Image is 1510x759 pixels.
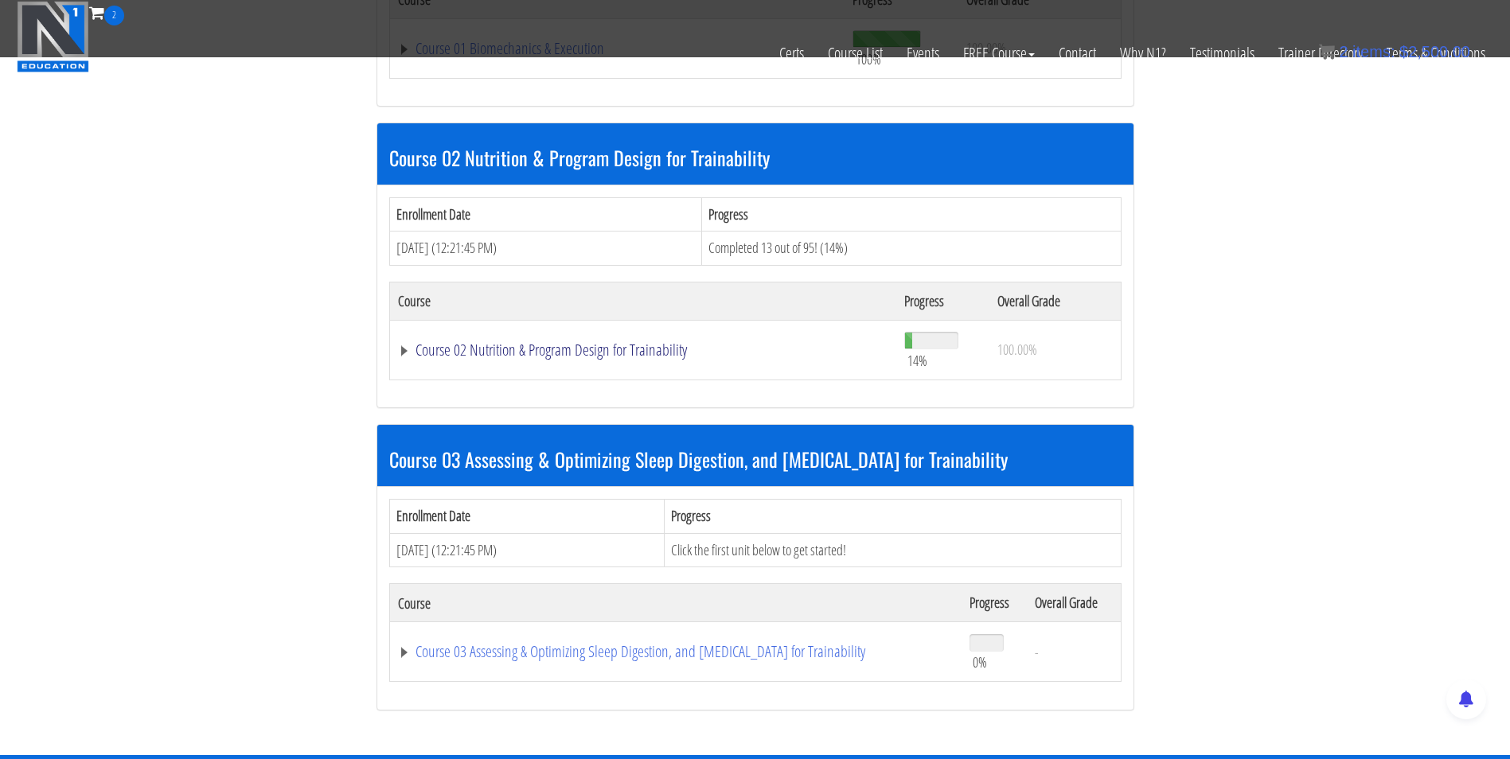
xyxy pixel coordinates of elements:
[1399,43,1408,60] span: $
[389,197,701,232] th: Enrollment Date
[701,197,1121,232] th: Progress
[951,25,1047,81] a: FREE Course
[389,499,665,533] th: Enrollment Date
[1399,43,1470,60] bdi: 2,500.00
[896,282,989,320] th: Progress
[1319,43,1470,60] a: 2 items: $2,500.00
[1178,25,1266,81] a: Testimonials
[907,352,927,369] span: 14%
[962,584,1028,622] th: Progress
[389,232,701,266] td: [DATE] (12:21:45 PM)
[1027,622,1121,682] td: -
[389,449,1122,469] h3: Course 03 Assessing & Optimizing Sleep Digestion, and [MEDICAL_DATA] for Trainability
[1375,25,1497,81] a: Terms & Conditions
[989,320,1121,379] td: 100.00%
[89,2,124,23] a: 2
[701,232,1121,266] td: Completed 13 out of 95! (14%)
[816,25,895,81] a: Course List
[973,653,987,671] span: 0%
[1108,25,1178,81] a: Why N1?
[665,533,1121,567] td: Click the first unit below to get started!
[895,25,951,81] a: Events
[389,147,1122,168] h3: Course 02 Nutrition & Program Design for Trainability
[389,584,962,622] th: Course
[104,6,124,25] span: 2
[1047,25,1108,81] a: Contact
[398,644,954,660] a: Course 03 Assessing & Optimizing Sleep Digestion, and [MEDICAL_DATA] for Trainability
[767,25,816,81] a: Certs
[17,1,89,72] img: n1-education
[989,282,1121,320] th: Overall Grade
[1027,584,1121,622] th: Overall Grade
[389,282,896,320] th: Course
[1352,43,1395,60] span: items:
[389,533,665,567] td: [DATE] (12:21:45 PM)
[1339,43,1348,60] span: 2
[1319,44,1335,60] img: icon11.png
[398,342,889,358] a: Course 02 Nutrition & Program Design for Trainability
[1266,25,1375,81] a: Trainer Directory
[665,499,1121,533] th: Progress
